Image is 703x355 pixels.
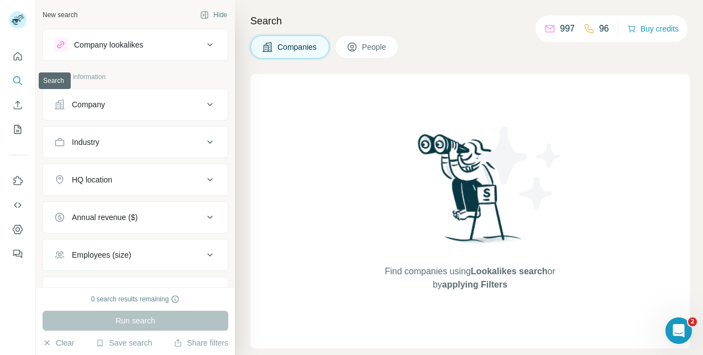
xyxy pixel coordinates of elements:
[43,91,228,118] button: Company
[9,71,27,91] button: Search
[72,174,112,185] div: HQ location
[43,72,228,82] p: Company information
[74,39,143,50] div: Company lookalikes
[413,131,528,254] img: Surfe Illustration - Woman searching with binoculars
[43,166,228,193] button: HQ location
[72,99,105,110] div: Company
[9,119,27,139] button: My lists
[470,118,570,218] img: Surfe Illustration - Stars
[43,10,77,20] div: New search
[72,137,99,148] div: Industry
[192,7,235,23] button: Hide
[72,249,131,260] div: Employees (size)
[560,22,575,35] p: 997
[9,95,27,115] button: Enrich CSV
[599,22,609,35] p: 96
[471,267,548,276] span: Lookalikes search
[91,294,180,304] div: 0 search results remaining
[43,337,74,348] button: Clear
[9,220,27,239] button: Dashboard
[9,46,27,66] button: Quick start
[174,337,228,348] button: Share filters
[9,244,27,264] button: Feedback
[43,32,228,58] button: Company lookalikes
[96,337,152,348] button: Save search
[250,13,690,29] h4: Search
[43,204,228,231] button: Annual revenue ($)
[442,280,507,289] span: applying Filters
[9,11,27,29] img: Avatar
[277,41,318,53] span: Companies
[43,279,228,306] button: Technologies
[43,129,228,155] button: Industry
[665,317,692,344] iframe: Intercom live chat
[9,171,27,191] button: Use Surfe on LinkedIn
[688,317,697,326] span: 2
[627,21,679,36] button: Buy credits
[43,242,228,268] button: Employees (size)
[9,195,27,215] button: Use Surfe API
[72,212,138,223] div: Annual revenue ($)
[362,41,387,53] span: People
[381,265,558,291] span: Find companies using or by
